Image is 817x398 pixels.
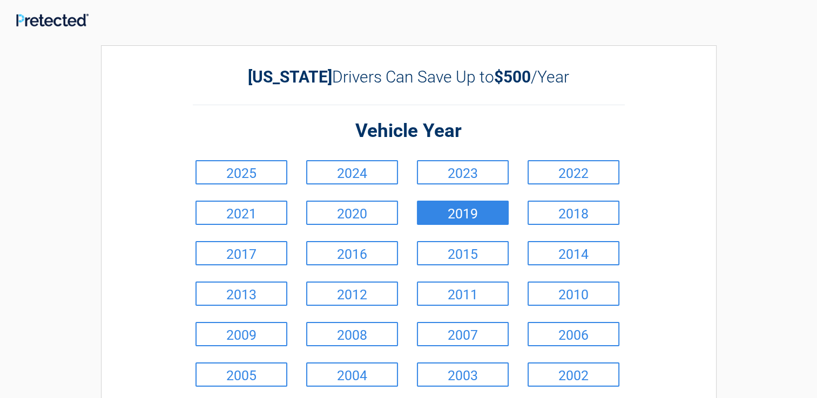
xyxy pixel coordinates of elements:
a: 2012 [306,282,398,306]
b: [US_STATE] [248,67,332,86]
a: 2019 [417,201,509,225]
a: 2011 [417,282,509,306]
a: 2021 [195,201,287,225]
h2: Drivers Can Save Up to /Year [193,67,625,86]
a: 2004 [306,362,398,387]
img: Main Logo [16,13,89,26]
a: 2025 [195,160,287,184]
a: 2006 [528,322,619,346]
a: 2007 [417,322,509,346]
a: 2003 [417,362,509,387]
a: 2022 [528,160,619,184]
a: 2009 [195,322,287,346]
a: 2008 [306,322,398,346]
a: 2017 [195,241,287,265]
b: $500 [494,67,531,86]
a: 2023 [417,160,509,184]
a: 2013 [195,282,287,306]
a: 2018 [528,201,619,225]
a: 2015 [417,241,509,265]
a: 2005 [195,362,287,387]
a: 2020 [306,201,398,225]
a: 2014 [528,241,619,265]
a: 2002 [528,362,619,387]
h2: Vehicle Year [193,119,625,144]
a: 2016 [306,241,398,265]
a: 2010 [528,282,619,306]
a: 2024 [306,160,398,184]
